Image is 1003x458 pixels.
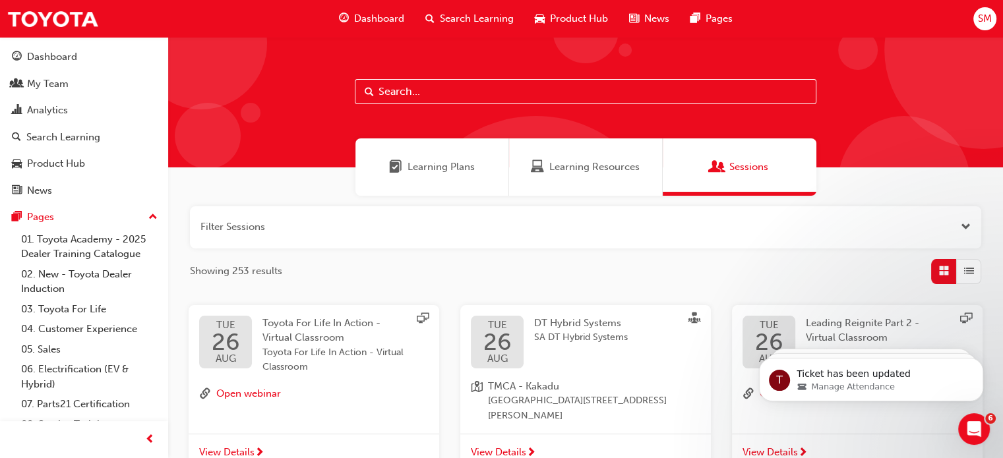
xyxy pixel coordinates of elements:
a: News [5,179,163,203]
div: My Team [27,76,69,92]
span: location-icon [471,379,483,424]
span: TUE [483,320,512,330]
a: location-iconTMCA - Kakadu[GEOGRAPHIC_DATA][STREET_ADDRESS][PERSON_NAME] [471,379,700,424]
span: TMCA - Kakadu [488,379,700,394]
a: 02. New - Toyota Dealer Induction [16,264,163,299]
span: Showing 253 results [190,264,282,279]
span: pages-icon [690,11,700,27]
span: sessionType_ONLINE_URL-icon [417,312,429,327]
button: Open the filter [961,219,971,235]
div: Dashboard [27,49,77,65]
a: Learning PlansLearning Plans [355,138,509,196]
a: pages-iconPages [680,5,743,32]
span: guage-icon [12,51,22,63]
div: Search Learning [26,130,100,145]
a: guage-iconDashboard [328,5,415,32]
a: 05. Sales [16,339,163,360]
span: Sessions [711,159,724,175]
a: TUE26AUGDT Hybrid SystemsSA DT Hybrid Systems [471,316,700,368]
span: TUE [755,320,783,330]
a: 04. Customer Experience [16,319,163,339]
span: people-icon [12,78,22,90]
span: Search Learning [440,11,514,26]
span: News [644,11,669,26]
span: prev-icon [145,432,155,448]
span: up-icon [148,209,158,226]
span: Grid [939,264,949,279]
button: Open webinar [216,386,281,403]
span: news-icon [629,11,639,27]
div: Pages [27,210,54,225]
span: search-icon [425,11,435,27]
span: news-icon [12,185,22,197]
span: 26 [212,330,240,354]
a: Product Hub [5,152,163,176]
input: Search... [355,79,816,104]
span: Learning Plans [389,159,402,175]
a: news-iconNews [619,5,680,32]
span: SM [978,11,992,26]
span: Toyota For Life In Action - Virtual Classroom [262,317,380,344]
span: Learning Plans [408,159,475,175]
a: Analytics [5,98,163,123]
div: Analytics [27,103,68,118]
span: Pages [706,11,733,26]
span: Learning Resources [531,159,544,175]
span: 6 [985,413,996,424]
a: car-iconProduct Hub [524,5,619,32]
span: 26 [483,330,512,354]
iframe: Intercom live chat [958,413,990,445]
span: Search [365,84,374,100]
span: Product Hub [550,11,608,26]
a: 06. Electrification (EV & Hybrid) [16,359,163,394]
a: TUE26AUGLeading Reignite Part 2 - Virtual ClassroomLeading Reignite Part 2 - Virtual Classroom [743,316,972,375]
span: TUE [212,320,240,330]
a: Search Learning [5,125,163,150]
img: Trak [7,4,99,34]
a: 03. Toyota For Life [16,299,163,320]
div: News [27,183,52,198]
a: TUE26AUGToyota For Life In Action - Virtual ClassroomToyota For Life In Action - Virtual Classroom [199,316,429,375]
a: 07. Parts21 Certification [16,394,163,415]
span: [GEOGRAPHIC_DATA][STREET_ADDRESS][PERSON_NAME] [488,393,700,423]
span: Toyota For Life In Action - Virtual Classroom [262,345,408,375]
a: 01. Toyota Academy - 2025 Dealer Training Catalogue [16,229,163,264]
span: pages-icon [12,212,22,223]
span: guage-icon [339,11,349,27]
a: search-iconSearch Learning [415,5,524,32]
span: SA DT Hybrid Systems [534,330,628,345]
span: car-icon [535,11,545,27]
span: Learning Resources [549,159,640,175]
button: SM [973,7,996,30]
div: Product Hub [27,156,85,171]
button: DashboardMy TeamAnalyticsSearch LearningProduct HubNews [5,42,163,205]
span: AUG [212,354,240,364]
span: List [964,264,974,279]
button: Pages [5,205,163,229]
a: SessionsSessions [663,138,816,196]
span: chart-icon [12,105,22,117]
span: car-icon [12,158,22,170]
span: sessionType_FACE_TO_FACE-icon [688,312,700,327]
span: DT Hybrid Systems [534,317,621,329]
span: Leading Reignite Part 2 - Virtual Classroom [806,317,919,344]
span: AUG [483,354,512,364]
a: My Team [5,72,163,96]
span: link-icon [199,386,211,403]
span: search-icon [12,132,21,144]
span: Sessions [729,159,768,175]
iframe: Intercom notifications message [739,330,1003,422]
span: Dashboard [354,11,404,26]
a: 08. Service Training [16,415,163,435]
a: Learning ResourcesLearning Resources [509,138,663,196]
a: Dashboard [5,45,163,69]
span: sessionType_ONLINE_URL-icon [960,312,972,327]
